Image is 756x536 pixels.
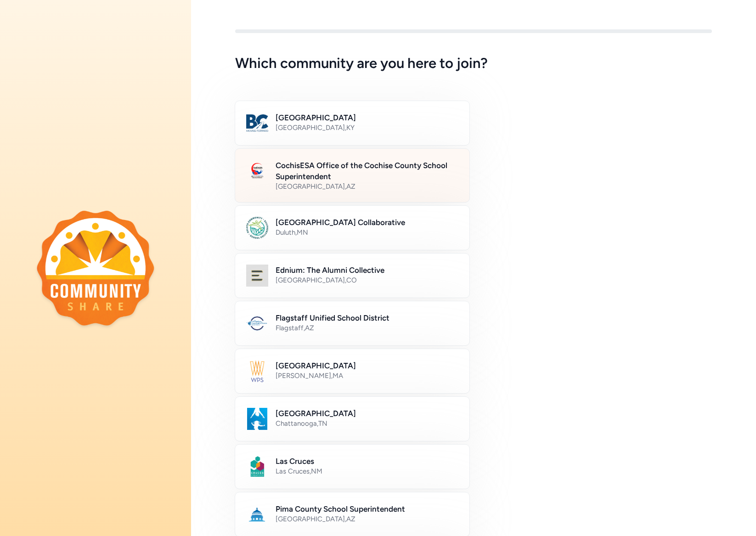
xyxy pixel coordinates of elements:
img: Logo [246,265,268,287]
h2: Flagstaff Unified School District [276,312,458,323]
h2: [GEOGRAPHIC_DATA] [276,360,458,371]
h2: [GEOGRAPHIC_DATA] Collaborative [276,217,458,228]
div: [PERSON_NAME] , MA [276,371,458,380]
h2: Las Cruces [276,456,458,467]
div: [GEOGRAPHIC_DATA] , AZ [276,182,458,191]
img: Logo [246,217,268,239]
div: Duluth , MN [276,228,458,237]
h5: Which community are you here to join? [235,55,712,72]
h2: [GEOGRAPHIC_DATA] [276,408,458,419]
div: Flagstaff , AZ [276,323,458,333]
img: Logo [246,360,268,382]
div: [GEOGRAPHIC_DATA] , CO [276,276,458,285]
h2: [GEOGRAPHIC_DATA] [276,112,458,123]
img: Logo [246,160,268,182]
img: Logo [246,408,268,430]
img: Logo [246,503,268,525]
div: [GEOGRAPHIC_DATA] , KY [276,123,458,132]
div: Chattanooga , TN [276,419,458,428]
div: Las Cruces , NM [276,467,458,476]
img: Logo [246,456,268,478]
h2: Ednium: The Alumni Collective [276,265,458,276]
h2: CochisESA Office of the Cochise County School Superintendent [276,160,458,182]
div: [GEOGRAPHIC_DATA] , AZ [276,514,458,524]
img: Logo [246,112,268,134]
img: Logo [246,312,268,334]
img: logo [37,210,154,325]
h2: Pima County School Superintendent [276,503,458,514]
